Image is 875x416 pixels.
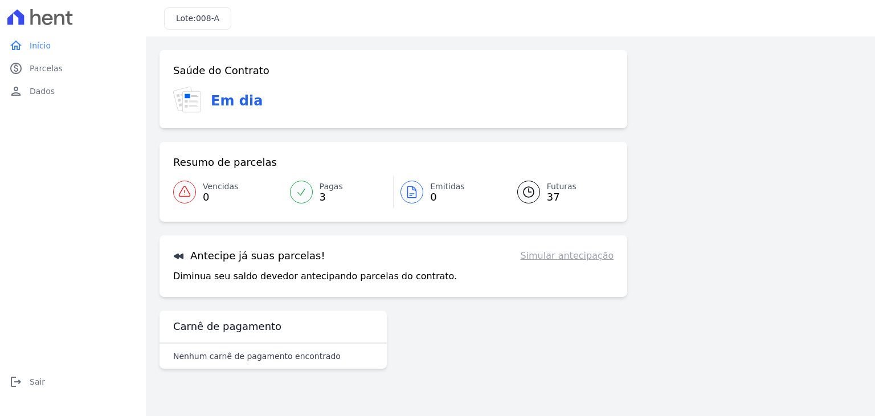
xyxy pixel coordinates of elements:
span: Futuras [547,181,576,193]
span: Parcelas [30,63,63,74]
span: Sair [30,376,45,388]
i: paid [9,62,23,75]
i: person [9,84,23,98]
a: Vencidas 0 [173,176,283,208]
a: personDados [5,80,141,103]
h3: Antecipe já suas parcelas! [173,249,325,263]
span: Dados [30,85,55,97]
span: Pagas [320,181,343,193]
span: Início [30,40,51,51]
a: logoutSair [5,370,141,393]
p: Diminua seu saldo devedor antecipando parcelas do contrato. [173,270,457,283]
a: homeInício [5,34,141,57]
h3: Resumo de parcelas [173,156,277,169]
i: home [9,39,23,52]
h3: Carnê de pagamento [173,320,281,333]
span: Emitidas [430,181,465,193]
a: Futuras 37 [504,176,614,208]
a: Simular antecipação [520,249,614,263]
h3: Lote: [176,13,219,25]
h3: Saúde do Contrato [173,64,269,78]
a: Emitidas 0 [394,176,504,208]
span: 0 [203,193,238,202]
span: Vencidas [203,181,238,193]
p: Nenhum carnê de pagamento encontrado [173,350,341,362]
span: 37 [547,193,576,202]
a: Pagas 3 [283,176,394,208]
span: 0 [430,193,465,202]
h3: Em dia [211,91,263,111]
i: logout [9,375,23,389]
span: 008-A [196,14,219,23]
span: 3 [320,193,343,202]
a: paidParcelas [5,57,141,80]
